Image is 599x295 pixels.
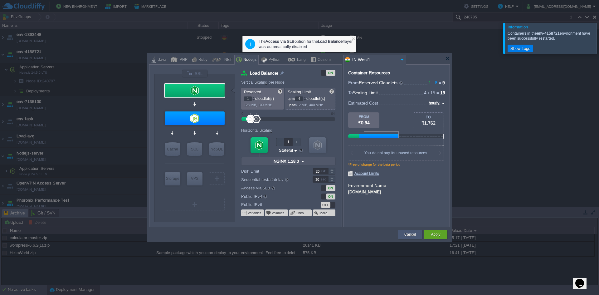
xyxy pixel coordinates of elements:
label: Environment Name [348,183,386,188]
span: To [348,90,353,95]
div: Storage [165,172,180,185]
span: Reserved Cloudlets [359,80,403,85]
div: Load Balancer [165,84,225,97]
div: NoSQL Databases [209,142,224,156]
div: SQL Databases [187,142,202,156]
div: Custom [316,55,331,65]
button: Apply [431,231,440,238]
span: 9 [442,80,445,85]
span: 8 [431,80,437,85]
div: Node.js [241,55,256,65]
div: Container Resources [348,71,390,75]
div: [DOMAIN_NAME] [348,189,445,194]
div: Vertical Scaling per Node [241,80,286,85]
div: *Free of charge for the beta period [348,163,445,171]
div: Java [156,55,166,65]
div: Python [267,55,280,65]
span: From [348,80,359,85]
div: Ruby [197,55,207,65]
div: Lang [295,55,306,65]
div: Storage Containers [165,172,180,185]
span: = [437,80,442,85]
span: Estimated Cost [348,100,378,106]
div: sec [321,176,328,182]
p: cloudlet(s) [288,95,333,101]
div: ON [326,185,335,191]
b: Access via SLB [265,39,295,44]
span: Scaling Limit [288,90,311,94]
button: More [319,210,328,215]
label: Public IPv4 [241,193,304,200]
b: env-4158721 [537,31,560,36]
span: Account Limits [348,171,379,176]
div: Horizontal Scaling [241,128,274,133]
div: VPS [187,172,202,185]
span: Reserved [244,90,261,94]
div: OFF [321,202,330,208]
span: up to [288,97,295,101]
span: 1 [429,80,431,85]
b: Load Balancer [318,39,344,44]
div: GB [321,168,328,174]
span: = [435,90,440,95]
div: Elastic VPS [187,172,202,185]
span: 15 [426,90,435,95]
div: 0 [241,112,243,116]
button: Show Logs [509,46,532,51]
span: Scaling Limit [353,90,378,95]
span: 128 MiB, 100 MHz [244,103,272,107]
span: 512 MiB, 400 MHz [295,103,323,107]
div: .NET [222,55,232,65]
div: FROM [348,115,379,119]
span: up to [288,103,295,107]
p: cloudlet(s) [244,95,282,101]
button: Variables [248,210,262,215]
button: Volumes [272,210,285,215]
label: Disk Limit [241,168,304,175]
div: ON [326,194,335,199]
div: ON [326,70,335,76]
span: + [426,90,430,95]
iframe: chat widget [573,270,593,289]
span: + [431,80,435,85]
div: TO [413,115,444,119]
label: Public IPv6 [241,201,304,208]
div: 64 [331,112,335,116]
div: Cache [165,142,180,156]
div: The option for the layer was automatically disabled. [259,38,353,50]
label: Access via SLB [241,184,304,191]
span: Information [508,25,528,29]
span: ₹0.94 [358,120,370,125]
div: SQL [187,142,202,156]
div: Application Servers [165,111,225,125]
div: NoSQL [209,142,224,156]
div: PHP [178,55,187,65]
button: Links [296,210,304,215]
label: Sequential restart delay [241,176,304,183]
span: 19 [440,90,445,95]
span: 4 [424,90,426,95]
div: Create New Layer [165,198,225,210]
button: Cancel [404,231,416,238]
div: Containers in the environment have been successfully restarted. [508,31,595,41]
span: ₹1.762 [421,120,436,125]
div: Create New Layer [209,172,225,185]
